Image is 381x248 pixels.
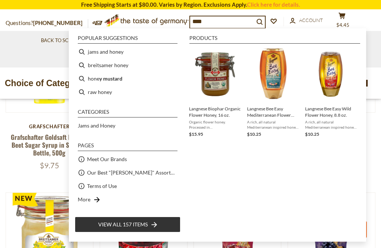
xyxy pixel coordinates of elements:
[244,45,302,141] li: Langnese Bee Easy Mediterranean Flower Honey, 8.8 oz.
[189,131,203,137] span: $15.95
[75,179,180,193] li: Terms of Use
[290,16,323,25] a: Account
[189,35,360,44] li: Products
[78,109,177,117] li: Categories
[305,106,357,118] span: Langnese Bee Easy Wild Flower Honey, 8.8 oz.
[78,121,115,130] a: Jams and Honey
[98,220,148,229] span: View all 157 items
[33,19,83,26] a: [PHONE_NUMBER]
[75,217,180,232] li: View all 157 items
[75,85,180,99] li: raw honey
[75,153,180,166] li: Meet Our Brands
[247,106,299,118] span: Langnese Bee Easy Mediterranean Flower Honey, 8.8 oz.
[6,18,88,28] p: Questions?
[75,72,180,85] li: honey mustard
[302,45,360,141] li: Langnese Bee Easy Wild Flower Honey, 8.8 oz.
[75,59,180,72] li: breitsamer honey
[78,35,177,44] li: Popular suggestions
[247,48,299,138] a: Langnese Bee Easy Mediterranean Flower HoneyLangnese Bee Easy Mediterranean Flower Honey, 8.8 oz....
[87,182,117,190] a: Terms of Use
[305,48,357,100] img: Langnese Bee Easy Wild Flower Honey
[40,161,59,170] span: $9.75
[99,74,122,83] b: y mustard
[186,45,244,141] li: Langnese Biophar Organic Flower Honey, 16 oz.
[78,143,177,151] li: Pages
[69,28,366,242] div: Instant Search Results
[75,193,180,206] li: More
[247,48,299,100] img: Langnese Bee Easy Mediterranean Flower Honey
[247,119,299,130] span: A rich, all natural Mediterranean inspired honey perfect with breakfast or hot tea. Originally ba...
[75,119,180,132] li: Jams and Honey
[189,48,241,100] img: Langnese Biophar Organic Honey
[6,123,93,129] div: Grafschafter
[75,45,180,59] li: jams and honey
[11,132,88,158] a: Grafschafter Goldsaft Natural Beet Sugar Syrup in Squezze Bottle, 500g
[87,168,177,177] a: Our Best "[PERSON_NAME]" Assortment: 33 Choices For The Grillabend
[336,22,349,28] span: $4.45
[189,48,241,138] a: Langnese Biophar Organic HoneyLangnese Biophar Organic Flower Honey, 16 oz.Organic flower honey. ...
[299,17,323,23] span: Account
[305,48,357,138] a: Langnese Bee Easy Wild Flower HoneyLangnese Bee Easy Wild Flower Honey, 8.8 oz.A rich, all natura...
[331,12,353,31] button: $4.45
[189,106,241,118] span: Langnese Biophar Organic Flower Honey, 16 oz.
[247,1,300,8] a: Click here for details.
[247,131,261,137] span: $10.25
[189,119,241,130] span: Organic flower honey. Processed in [GEOGRAPHIC_DATA]. USDA Organic certified. NOriginally based i...
[87,155,127,163] a: Meet Our Brands
[305,131,319,137] span: $10.25
[75,166,180,179] li: Our Best "[PERSON_NAME]" Assortment: 33 Choices For The Grillabend
[41,37,82,45] a: Back to School
[305,119,357,130] span: A rich, all natural Mediterranean inspired honey perfect with breakfast or hot tea. Originally ba...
